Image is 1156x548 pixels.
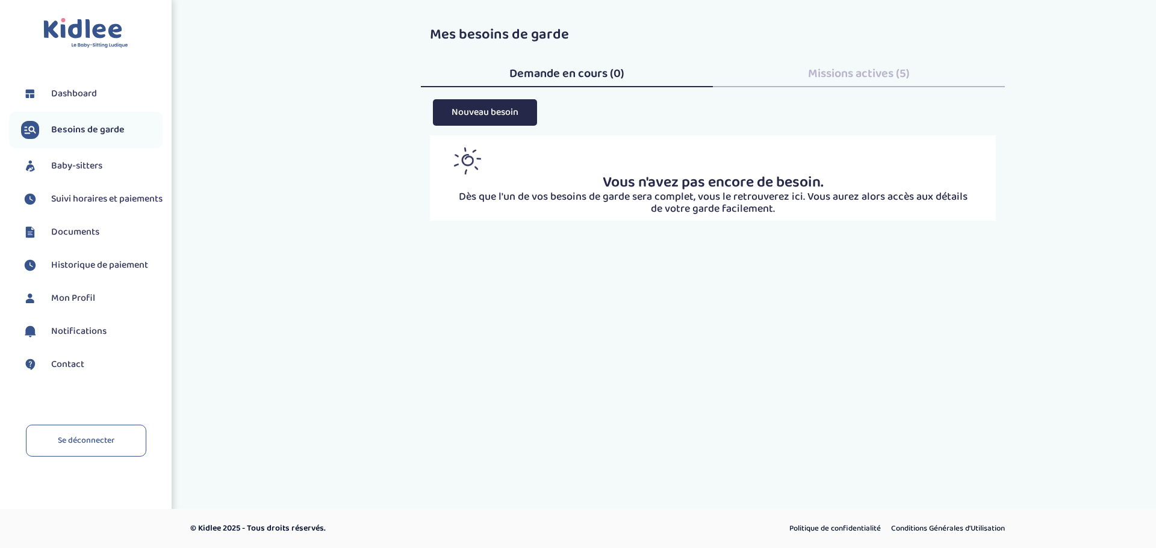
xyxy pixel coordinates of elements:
img: contact.svg [21,356,39,374]
img: suivihoraire.svg [21,256,39,274]
span: Demande en cours (0) [509,64,624,83]
img: inscription_membre_sun.png [454,147,481,174]
img: logo.svg [43,18,128,49]
a: Contact [21,356,163,374]
button: Nouveau besoin [433,99,537,125]
span: Historique de paiement [51,258,148,272]
a: Baby-sitters [21,157,163,175]
span: Suivi horaires et paiements [51,192,163,206]
a: Dashboard [21,85,163,103]
a: Historique de paiement [21,256,163,274]
a: Documents [21,223,163,241]
p: Vous n'avez pas encore de besoin. [454,174,972,191]
img: profil.svg [21,289,39,307]
a: Politique de confidentialité [785,521,885,537]
a: Mon Profil [21,289,163,307]
p: Dès que l'un de vos besoins de garde sera complet, vous le retrouverez ici. Vous aurez alors accè... [454,191,972,215]
span: Mes besoins de garde [430,23,569,46]
span: Contact [51,357,84,372]
span: Missions actives (5) [808,64,910,83]
img: besoin.svg [21,121,39,139]
a: Suivi horaires et paiements [21,190,163,208]
span: Mon Profil [51,291,95,306]
img: babysitters.svg [21,157,39,175]
span: Documents [51,225,99,239]
img: notification.svg [21,322,39,340]
span: Notifications [51,324,107,339]
a: Se déconnecter [26,425,146,457]
span: Baby-sitters [51,159,102,173]
img: dashboard.svg [21,85,39,103]
p: © Kidlee 2025 - Tous droits réservés. [190,522,629,535]
a: Conditions Générales d’Utilisation [887,521,1009,537]
span: Dashboard [51,87,97,101]
span: Besoins de garde [51,123,125,137]
img: suivihoraire.svg [21,190,39,208]
img: documents.svg [21,223,39,241]
a: Besoins de garde [21,121,163,139]
a: Notifications [21,322,163,340]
